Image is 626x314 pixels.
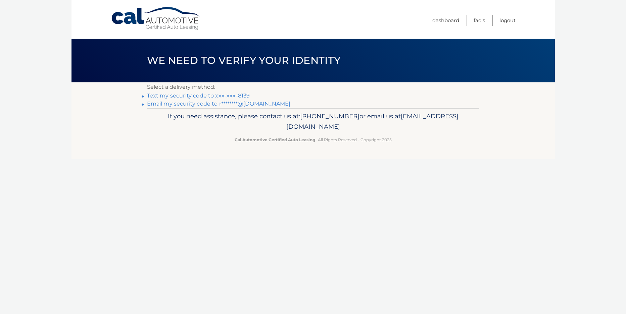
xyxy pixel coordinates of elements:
a: FAQ's [474,15,485,26]
strong: Cal Automotive Certified Auto Leasing [235,137,315,142]
p: - All Rights Reserved - Copyright 2025 [151,136,475,143]
p: Select a delivery method: [147,82,479,92]
a: Dashboard [432,15,459,26]
a: Cal Automotive [111,7,201,31]
p: If you need assistance, please contact us at: or email us at [151,111,475,132]
a: Logout [499,15,516,26]
a: Text my security code to xxx-xxx-8139 [147,92,250,99]
span: [PHONE_NUMBER] [300,112,359,120]
a: Email my security code to r********@[DOMAIN_NAME] [147,101,291,107]
span: We need to verify your identity [147,54,341,67]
